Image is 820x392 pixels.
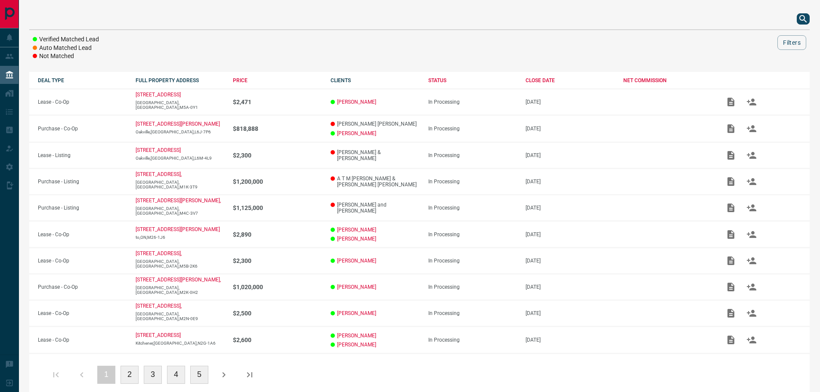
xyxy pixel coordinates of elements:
[233,99,322,105] p: $2,471
[428,77,517,83] div: STATUS
[526,310,615,316] p: [DATE]
[526,126,615,132] p: [DATE]
[136,130,225,134] p: Oakville,[GEOGRAPHIC_DATA],L6J-7P6
[136,250,182,256] p: [STREET_ADDRESS],
[741,125,762,131] span: Match Clients
[337,130,376,136] a: [PERSON_NAME]
[38,126,127,132] p: Purchase - Co-Op
[741,336,762,343] span: Match Clients
[721,99,741,105] span: Add / View Documents
[233,231,322,238] p: $2,890
[121,366,139,384] button: 2
[136,312,225,321] p: [GEOGRAPHIC_DATA],[GEOGRAPHIC_DATA],M2N-0E9
[721,231,741,237] span: Add / View Documents
[331,176,420,188] p: A T M [PERSON_NAME] & [PERSON_NAME] [PERSON_NAME]
[233,125,322,132] p: $818,888
[526,284,615,290] p: [DATE]
[38,77,127,83] div: DEAL TYPE
[526,99,615,105] p: [DATE]
[33,44,99,52] li: Auto Matched Lead
[721,310,741,316] span: Add / View Documents
[777,35,806,50] button: Filters
[97,366,115,384] button: 1
[428,179,517,185] div: In Processing
[136,206,225,216] p: [GEOGRAPHIC_DATA],[GEOGRAPHIC_DATA],M4C-3V7
[526,77,615,83] div: CLOSE DATE
[797,13,810,25] button: search button
[428,258,517,264] div: In Processing
[233,284,322,290] p: $1,020,000
[721,258,741,264] span: Add / View Documents
[337,342,376,348] a: [PERSON_NAME]
[136,171,182,177] a: [STREET_ADDRESS],
[337,310,376,316] a: [PERSON_NAME]
[428,205,517,211] div: In Processing
[233,178,322,185] p: $1,200,000
[526,205,615,211] p: [DATE]
[38,205,127,211] p: Purchase - Listing
[38,310,127,316] p: Lease - Co-Op
[721,284,741,290] span: Add / View Documents
[136,303,182,309] a: [STREET_ADDRESS],
[136,277,221,283] a: [STREET_ADDRESS][PERSON_NAME],
[721,204,741,210] span: Add / View Documents
[144,366,162,384] button: 3
[337,99,376,105] a: [PERSON_NAME]
[38,99,127,105] p: Lease - Co-Op
[623,77,712,83] div: NET COMMISSION
[428,231,517,238] div: In Processing
[233,77,322,83] div: PRICE
[38,284,127,290] p: Purchase - Co-Op
[721,125,741,131] span: Add / View Documents
[136,226,220,232] a: [STREET_ADDRESS][PERSON_NAME]
[136,198,221,204] p: [STREET_ADDRESS][PERSON_NAME],
[428,152,517,158] div: In Processing
[38,258,127,264] p: Lease - Co-Op
[136,180,225,189] p: [GEOGRAPHIC_DATA],[GEOGRAPHIC_DATA],M1K-3T9
[526,231,615,238] p: [DATE]
[233,152,322,159] p: $2,300
[331,149,420,161] p: [PERSON_NAME] & [PERSON_NAME]
[136,285,225,295] p: [GEOGRAPHIC_DATA],[GEOGRAPHIC_DATA],M2K-0H2
[721,336,741,343] span: Add / View Documents
[136,259,225,269] p: [GEOGRAPHIC_DATA],[GEOGRAPHIC_DATA],M5B-2K6
[428,99,517,105] div: In Processing
[721,152,741,158] span: Add / View Documents
[721,178,741,184] span: Add / View Documents
[136,341,225,346] p: Kitchener,[GEOGRAPHIC_DATA],N2G-1A6
[167,366,185,384] button: 4
[136,156,225,161] p: Oakville,[GEOGRAPHIC_DATA],L6M-4L9
[526,258,615,264] p: [DATE]
[233,257,322,264] p: $2,300
[38,179,127,185] p: Purchase - Listing
[331,121,420,127] p: [PERSON_NAME] [PERSON_NAME]
[337,284,376,290] a: [PERSON_NAME]
[741,178,762,184] span: Match Clients
[331,77,420,83] div: CLIENTS
[33,52,99,61] li: Not Matched
[33,35,99,44] li: Verified Matched Lead
[136,147,181,153] a: [STREET_ADDRESS]
[38,231,127,238] p: Lease - Co-Op
[428,337,517,343] div: In Processing
[337,236,376,242] a: [PERSON_NAME]
[428,284,517,290] div: In Processing
[136,121,220,127] a: [STREET_ADDRESS][PERSON_NAME]
[233,204,322,211] p: $1,125,000
[337,227,376,233] a: [PERSON_NAME]
[428,310,517,316] div: In Processing
[136,332,181,338] a: [STREET_ADDRESS]
[428,126,517,132] div: In Processing
[136,92,181,98] a: [STREET_ADDRESS]
[741,99,762,105] span: Match Clients
[526,337,615,343] p: [DATE]
[741,310,762,316] span: Match Clients
[337,333,376,339] a: [PERSON_NAME]
[233,310,322,317] p: $2,500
